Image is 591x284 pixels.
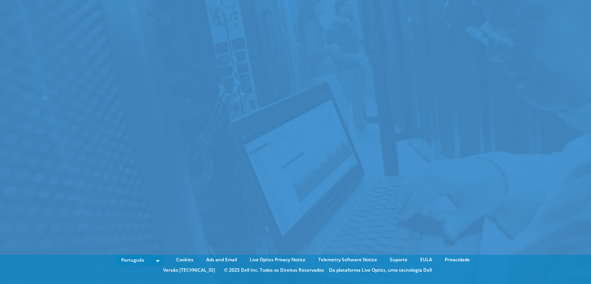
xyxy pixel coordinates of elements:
[220,266,328,274] li: © 2025 Dell Inc. Todos os Direitos Reservados
[414,256,438,264] a: EULA
[439,256,476,264] a: Privacidade
[200,256,243,264] a: Ads and Email
[329,266,432,274] li: Da plataforma Live Optics, uma tecnologia Dell
[312,256,383,264] a: Telemetry Software Notice
[159,266,219,274] li: Versão [TECHNICAL_ID]
[244,256,311,264] a: Live Optics Privacy Notice
[384,256,413,264] a: Suporte
[170,256,199,264] a: Cookies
